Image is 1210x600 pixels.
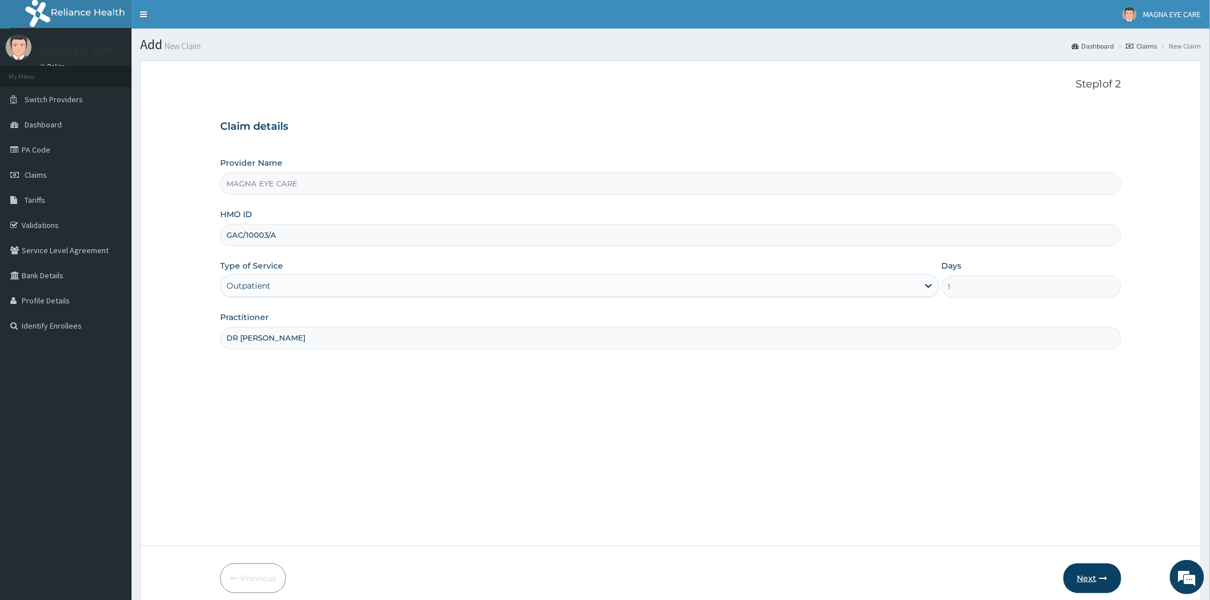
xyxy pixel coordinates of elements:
[220,121,1121,133] h3: Claim details
[59,64,192,79] div: Chat with us now
[25,195,45,205] span: Tariffs
[220,311,269,323] label: Practitioner
[1123,7,1137,22] img: User Image
[1127,41,1157,51] a: Claims
[220,260,283,271] label: Type of Service
[188,6,215,33] div: Minimize live chat window
[220,157,282,169] label: Provider Name
[220,563,286,593] button: Previous
[140,37,1201,52] h1: Add
[66,144,158,259] span: We're online!
[6,34,31,60] img: User Image
[1144,9,1201,19] span: MAGNA EYE CARE
[6,312,218,352] textarea: Type your message and hit 'Enter'
[25,119,62,130] span: Dashboard
[220,78,1121,91] p: Step 1 of 2
[25,94,83,105] span: Switch Providers
[1064,563,1121,593] button: Next
[25,170,47,180] span: Claims
[220,209,252,220] label: HMO ID
[226,280,270,291] div: Outpatient
[942,260,962,271] label: Days
[1159,41,1201,51] li: New Claim
[21,57,46,86] img: d_794563401_company_1708531726252_794563401
[40,46,114,57] p: MAGNA EYE CARE
[40,62,67,70] a: Online
[162,42,201,50] small: New Claim
[1072,41,1115,51] a: Dashboard
[220,327,1121,349] input: Enter Name
[220,224,1121,246] input: Enter HMO ID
